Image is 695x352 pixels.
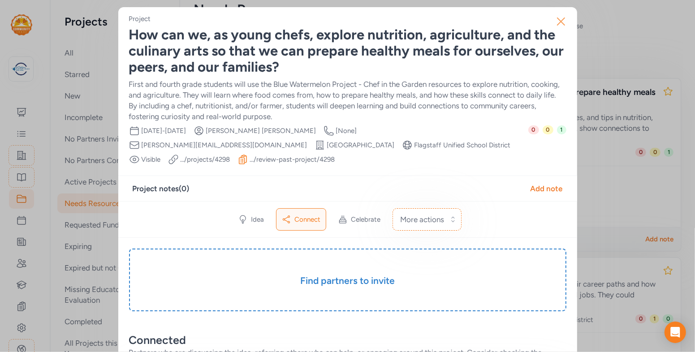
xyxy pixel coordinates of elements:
[129,333,566,347] div: Connected
[142,155,161,164] span: Visible
[181,155,230,164] a: .../projects/4298
[133,183,190,194] div: Project notes ( 0 )
[336,126,357,135] span: [None]
[251,215,264,224] span: Idea
[142,141,307,150] span: [PERSON_NAME][EMAIL_ADDRESS][DOMAIN_NAME]
[294,215,320,224] span: Connect
[129,27,566,75] div: How can we, as young chefs, explore nutrition, agriculture, and the culinary arts so that we can ...
[142,126,186,135] span: [DATE] - [DATE]
[129,79,566,122] div: First and fourth grade students will use the Blue Watermelon Project - Chef in the Garden resourc...
[206,126,316,135] span: [PERSON_NAME] [PERSON_NAME]
[528,125,539,134] span: 0
[543,125,553,134] span: 0
[665,322,686,343] div: Open Intercom Messenger
[250,155,335,164] a: .../review-past-project/4298
[531,183,563,194] div: Add note
[393,208,462,231] button: More actions
[400,214,444,225] span: More actions
[151,275,544,287] h3: Find partners to invite
[557,125,566,134] span: 1
[129,14,151,23] div: Project
[414,141,511,150] div: Flagstaff Unified School District
[327,141,395,150] span: [GEOGRAPHIC_DATA]
[351,215,380,224] span: Celebrate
